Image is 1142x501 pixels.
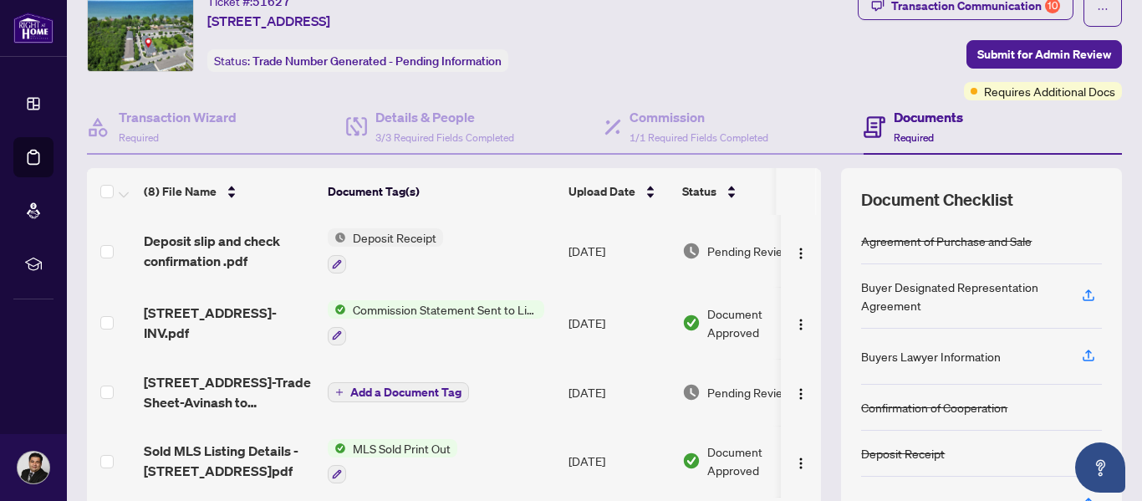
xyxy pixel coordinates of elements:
button: Logo [788,447,814,474]
span: Document Approved [707,442,811,479]
img: Logo [794,457,808,470]
span: Document Approved [707,304,811,341]
img: Document Status [682,452,701,470]
button: Status IconDeposit Receipt [328,228,443,274]
td: [DATE] [562,287,676,359]
img: Status Icon [328,300,346,319]
h4: Commission [630,107,768,127]
h4: Documents [894,107,963,127]
span: Upload Date [568,182,635,201]
th: Status [676,168,818,215]
button: Add a Document Tag [328,382,469,402]
span: Required [119,131,159,144]
img: Document Status [682,242,701,260]
img: Document Status [682,314,701,332]
th: Upload Date [562,168,676,215]
button: Logo [788,379,814,406]
span: Document Checklist [861,188,1013,212]
span: MLS Sold Print Out [346,439,457,458]
img: Logo [794,387,808,401]
button: Submit for Admin Review [966,40,1122,69]
span: Deposit Receipt [346,228,443,247]
img: Logo [794,247,808,260]
div: Agreement of Purchase and Sale [861,232,1032,250]
h4: Details & People [375,107,514,127]
span: Required [894,131,934,144]
span: [STREET_ADDRESS] [207,11,330,31]
button: Status IconCommission Statement Sent to Listing Brokerage [328,300,544,345]
span: Trade Number Generated - Pending Information [252,54,502,69]
span: Status [682,182,716,201]
img: Status Icon [328,228,346,247]
span: 3/3 Required Fields Completed [375,131,514,144]
td: [DATE] [562,426,676,498]
td: [DATE] [562,359,676,426]
span: Pending Review [707,242,791,260]
span: [STREET_ADDRESS]-Trade Sheet-Avinash to Review.pdf [144,372,314,412]
span: Add a Document Tag [350,386,461,398]
button: Status IconMLS Sold Print Out [328,439,457,484]
div: Buyers Lawyer Information [861,347,1001,366]
div: Buyer Designated Representation Agreement [861,278,1062,314]
span: Submit for Admin Review [977,41,1111,68]
div: Status: [207,49,508,72]
h4: Transaction Wizard [119,107,237,127]
div: Confirmation of Cooperation [861,398,1007,417]
span: Sold MLS Listing Details - [STREET_ADDRESS]pdf [144,441,314,481]
button: Open asap [1075,442,1125,493]
span: Deposit slip and check confirmation .pdf [144,231,314,271]
span: Requires Additional Docs [984,82,1115,100]
th: Document Tag(s) [321,168,562,215]
span: Commission Statement Sent to Listing Brokerage [346,300,544,319]
div: Deposit Receipt [861,444,945,463]
img: Document Status [682,383,701,401]
span: 1/1 Required Fields Completed [630,131,768,144]
th: (8) File Name [137,168,321,215]
img: logo [13,13,54,43]
button: Logo [788,238,814,264]
img: Profile Icon [18,452,49,483]
span: ellipsis [1097,3,1109,15]
img: Logo [794,318,808,331]
span: Pending Review [707,383,791,401]
span: plus [335,388,344,396]
span: [STREET_ADDRESS]-INV.pdf [144,303,314,343]
img: Status Icon [328,439,346,458]
button: Logo [788,309,814,336]
button: Add a Document Tag [328,381,469,403]
span: (8) File Name [144,182,217,201]
td: [DATE] [562,215,676,287]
